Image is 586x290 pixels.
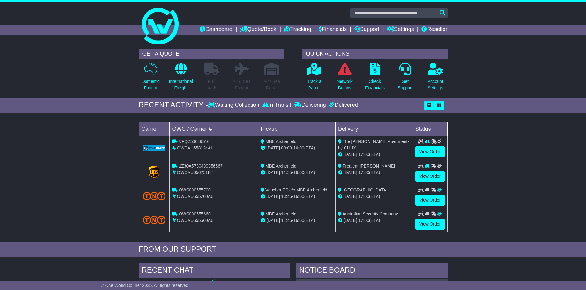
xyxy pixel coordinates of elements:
[261,145,333,151] div: - (ETA)
[179,211,211,216] span: OWS000655660
[101,283,190,288] span: © One World Courier 2025. All rights reserved.
[415,171,445,182] a: View Order
[264,78,280,91] p: Air / Sea Depot
[200,25,233,35] a: Dashboard
[179,164,222,168] span: 1Z30A5730499856567
[302,49,448,59] div: QUICK ACTIONS
[261,217,333,224] div: - (ETA)
[258,122,336,136] td: Pickup
[281,218,292,223] span: 11:46
[141,62,160,95] a: DomesticFreight
[169,62,193,95] a: InternationalFreight
[293,102,328,109] div: Delivering
[261,193,333,200] div: - (ETA)
[342,211,398,216] span: Australian Security Company
[169,78,193,91] p: International Freight
[421,25,447,35] a: Reseller
[261,169,333,176] div: - (ETA)
[415,219,445,230] a: View Order
[307,78,321,91] p: Track a Parcel
[413,122,447,136] td: Status
[265,211,296,216] span: MBE Archerfield
[427,62,444,95] a: AccountSettings
[358,218,369,223] span: 17:00
[139,49,284,59] div: GET A QUOTE
[233,78,251,91] p: Air & Sea Freight
[266,194,280,199] span: [DATE]
[179,188,211,192] span: OWS000655700
[343,164,395,168] span: Frealem [PERSON_NAME]
[344,194,357,199] span: [DATE]
[344,218,357,223] span: [DATE]
[397,62,413,95] a: GetSupport
[143,145,166,151] img: GetCarrierServiceLogo
[266,218,280,223] span: [DATE]
[179,139,209,144] span: VFQZ50046516
[265,164,296,168] span: MBE Archerfield
[293,218,304,223] span: 16:00
[143,216,166,224] img: TNT_Domestic.png
[293,145,304,150] span: 16:00
[365,78,385,91] p: Check Financials
[358,152,369,157] span: 17:00
[293,194,304,199] span: 16:00
[240,25,276,35] a: Quote/Book
[169,122,258,136] td: OWC / Carrier #
[284,25,311,35] a: Tracking
[265,188,327,192] span: Voucher PS c/o MBE Archerfield
[296,263,448,279] div: NOTICE BOARD
[335,122,413,136] td: Delivery
[328,102,358,109] div: Delivered
[354,25,379,35] a: Support
[338,193,410,200] div: (ETA)
[338,151,410,158] div: (ETA)
[139,245,448,254] div: FROM OUR SUPPORT
[397,78,413,91] p: Get Support
[415,195,445,206] a: View Order
[143,192,166,200] img: TNT_Domestic.png
[177,218,214,223] span: OWCAU655660AU
[208,102,261,109] div: Waiting Collection
[266,170,280,175] span: [DATE]
[281,145,292,150] span: 09:00
[177,170,213,175] span: OWCAU656251ET
[142,78,159,91] p: Domestic Freight
[177,145,214,150] span: OWCAU658124AU
[337,78,352,91] p: Network Delays
[281,170,292,175] span: 11:55
[338,139,410,150] span: The [PERSON_NAME] Apartments by CLLIX
[336,62,353,95] a: NetworkDelays
[177,194,214,199] span: OWCAU655700AU
[338,217,410,224] div: (ETA)
[149,166,159,178] img: GetCarrierServiceLogo
[319,25,347,35] a: Financials
[415,146,445,157] a: View Order
[139,122,169,136] td: Carrier
[358,194,369,199] span: 17:00
[139,101,208,110] div: RECENT ACTIVITY -
[387,25,414,35] a: Settings
[428,78,443,91] p: Account Settings
[344,170,357,175] span: [DATE]
[358,170,369,175] span: 17:00
[139,263,290,279] div: RECENT CHAT
[261,102,293,109] div: In Transit
[281,194,292,199] span: 13:46
[204,78,219,91] p: Full Loads
[265,139,296,144] span: MBE Archerfield
[307,62,322,95] a: Track aParcel
[365,62,385,95] a: CheckFinancials
[344,152,357,157] span: [DATE]
[293,170,304,175] span: 16:00
[338,169,410,176] div: (ETA)
[266,145,280,150] span: [DATE]
[343,188,388,192] span: [GEOGRAPHIC_DATA]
